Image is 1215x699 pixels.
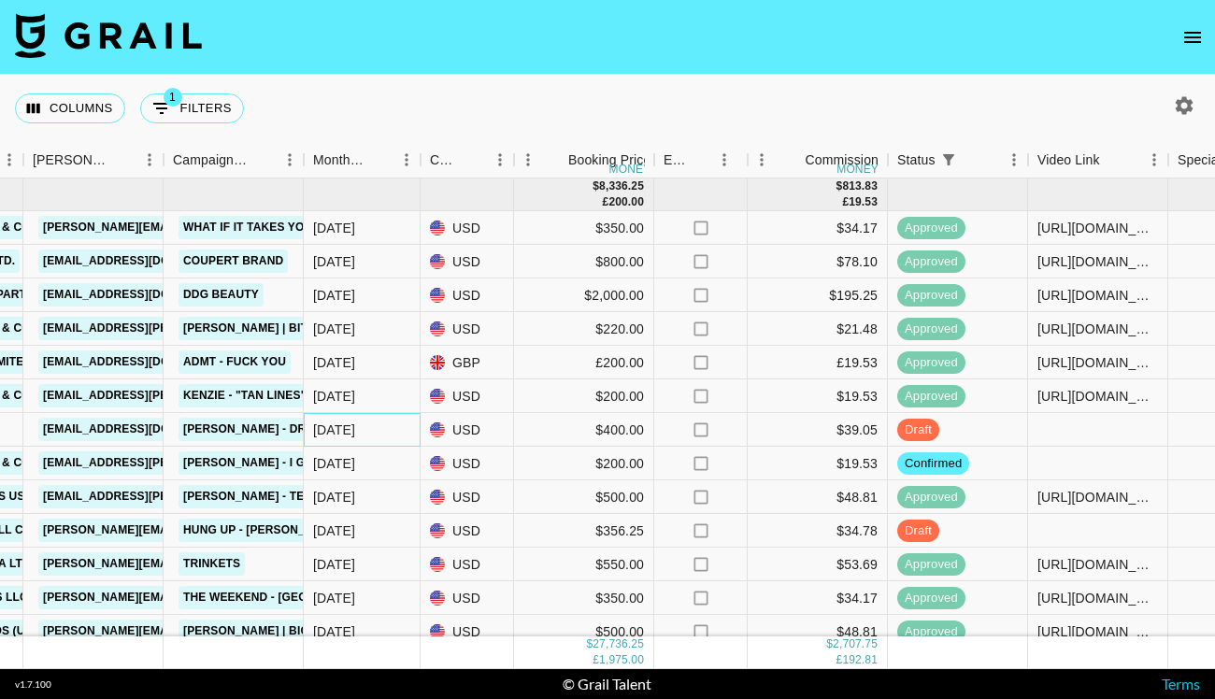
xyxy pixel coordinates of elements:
div: money [609,164,651,175]
span: approved [897,253,965,271]
div: Aug '25 [313,353,355,372]
button: Menu [710,146,738,174]
a: [EMAIL_ADDRESS][DOMAIN_NAME] [38,250,248,273]
div: £ [842,194,849,210]
div: USD [421,447,514,480]
div: £ [836,652,843,668]
a: The Weekend - [GEOGRAPHIC_DATA] [179,586,405,609]
div: USD [421,211,514,245]
a: [PERSON_NAME] | Bitin' List [179,317,354,340]
a: [PERSON_NAME] | Big Money [179,620,359,643]
a: [EMAIL_ADDRESS][PERSON_NAME][DOMAIN_NAME] [38,317,343,340]
button: Menu [276,146,304,174]
div: 192.81 [842,652,878,668]
button: Sort [779,147,805,173]
div: $ [826,636,833,652]
div: $39.05 [748,413,888,447]
div: Aug '25 [313,219,355,237]
div: Status [888,142,1028,178]
button: Select columns [15,93,125,123]
div: $34.17 [748,581,888,615]
div: 2,707.75 [833,636,878,652]
span: approved [897,354,965,372]
button: Menu [486,146,514,174]
div: $ [586,636,593,652]
div: [PERSON_NAME] [33,142,109,178]
div: $200.00 [514,447,654,480]
a: [EMAIL_ADDRESS][DOMAIN_NAME] [38,350,248,374]
div: Aug '25 [313,555,355,574]
a: [EMAIL_ADDRESS][PERSON_NAME][DOMAIN_NAME] [38,384,343,407]
a: [PERSON_NAME][EMAIL_ADDRESS][DOMAIN_NAME] [38,519,343,542]
div: Booker [23,142,164,178]
a: Terms [1162,675,1200,692]
button: Sort [962,147,988,173]
a: [PERSON_NAME][EMAIL_ADDRESS][DOMAIN_NAME] [38,586,343,609]
div: $350.00 [514,211,654,245]
div: Commission [805,142,879,178]
div: Month Due [304,142,421,178]
div: Aug '25 [313,521,355,540]
div: $200.00 [514,379,654,413]
div: $48.81 [748,480,888,514]
span: draft [897,421,939,439]
div: $356.25 [514,514,654,548]
div: 19.53 [849,194,878,210]
a: [EMAIL_ADDRESS][DOMAIN_NAME] [38,283,248,307]
div: https://www.tiktok.com/@rawlinsness/video/7544033968308473119?is_from_webapp=1&sender_device=pc&w... [1037,488,1158,506]
span: approved [897,590,965,607]
div: $2,000.00 [514,278,654,312]
div: © Grail Talent [563,675,651,693]
div: USD [421,514,514,548]
img: Grail Talent [15,13,202,58]
div: https://www.tiktok.com/@yomidun/video/7534403183397866757?is_from_webapp=1&sender_device=pc&web_i... [1037,219,1158,237]
div: USD [421,615,514,649]
div: Aug '25 [313,454,355,473]
span: approved [897,287,965,305]
div: Aug '25 [313,252,355,271]
a: Trinkets [179,552,245,576]
button: Sort [109,147,136,173]
button: Sort [1100,147,1126,173]
div: $78.10 [748,245,888,278]
div: $ [836,178,843,194]
button: Show filters [140,93,244,123]
button: open drawer [1174,19,1211,56]
div: $53.69 [748,548,888,581]
a: [PERSON_NAME][EMAIL_ADDRESS][PERSON_NAME][DOMAIN_NAME] [38,620,439,643]
div: https://www.tiktok.com/@rawlinsness/video/7535548126028041503?is_from_webapp=1&sender_device=pc&w... [1037,622,1158,641]
a: kenzie - "tan lines" [179,384,311,407]
div: 1,975.00 [599,652,644,668]
a: [EMAIL_ADDRESS][PERSON_NAME][DOMAIN_NAME] [38,451,343,475]
a: What If It Takes You Away (feat. Malou) Will Sass [179,216,505,239]
div: $19.53 [748,379,888,413]
div: https://www.tiktok.com/@whoissheexxxxxxx/video/7544329553452240150?is_from_webapp=1&sender_device... [1037,589,1158,607]
a: DDG Beauty [179,283,264,307]
div: £200.00 [514,346,654,379]
button: Menu [1000,146,1028,174]
div: £ [593,652,599,668]
div: Currency [430,142,460,178]
div: USD [421,581,514,615]
div: Aug '25 [313,286,355,305]
div: Campaign (Type) [164,142,304,178]
div: 27,736.25 [593,636,644,652]
div: $500.00 [514,615,654,649]
div: $195.25 [748,278,888,312]
div: USD [421,379,514,413]
div: Campaign (Type) [173,142,250,178]
div: Aug '25 [313,622,355,641]
div: https://www.tiktok.com/@clbromeo/video/7540730909973056790?is_from_webapp=1&sender_device=pc&web_... [1037,353,1158,372]
div: $500.00 [514,480,654,514]
span: approved [897,220,965,237]
div: £ [603,194,609,210]
div: Video Link [1037,142,1100,178]
div: $220.00 [514,312,654,346]
div: USD [421,548,514,581]
div: $550.00 [514,548,654,581]
div: $800.00 [514,245,654,278]
button: Sort [460,147,486,173]
div: USD [421,245,514,278]
div: Aug '25 [313,387,355,406]
div: $34.78 [748,514,888,548]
